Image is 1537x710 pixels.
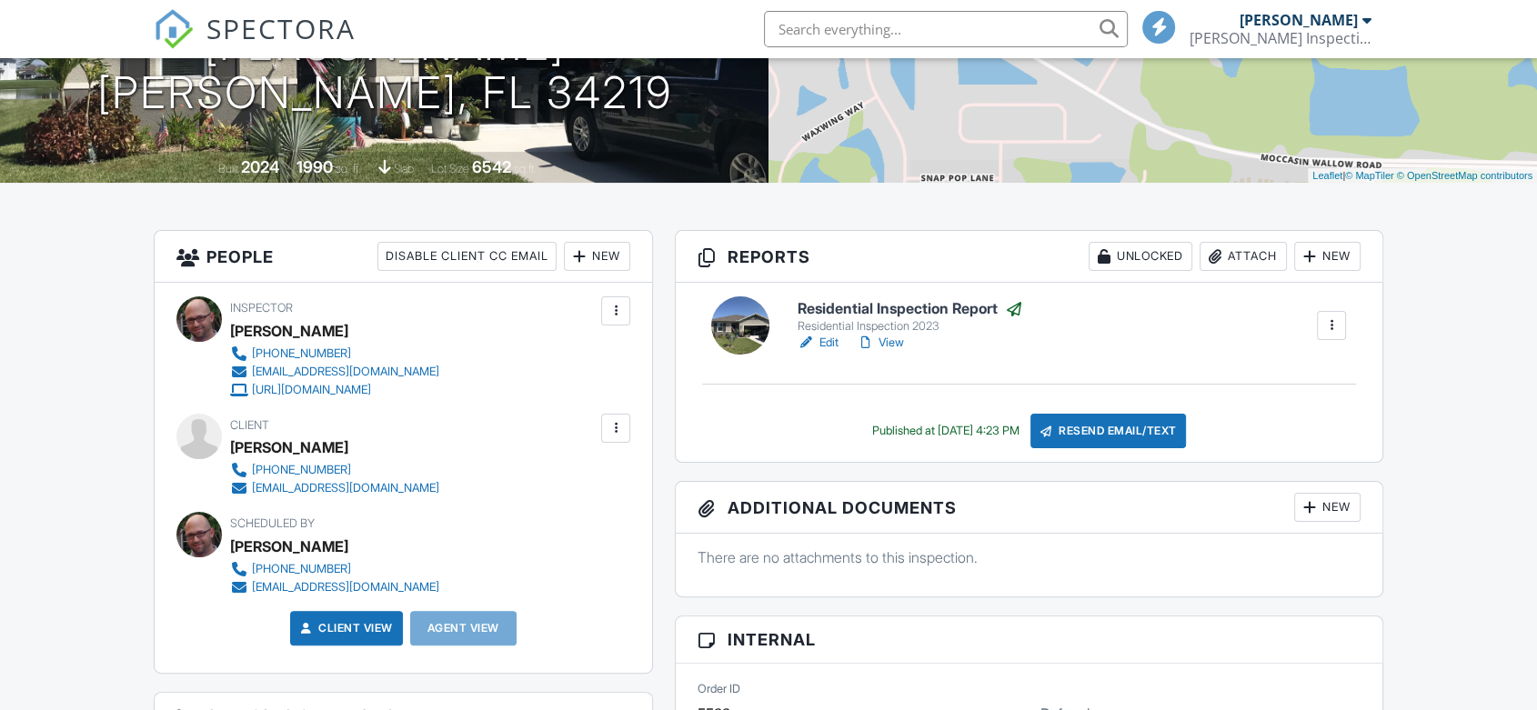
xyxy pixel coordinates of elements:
div: [PERSON_NAME] [1240,11,1358,29]
span: sq. ft. [336,162,361,175]
a: Edit [798,334,839,352]
span: slab [394,162,414,175]
a: © OpenStreetMap contributors [1397,170,1532,181]
div: New [564,242,630,271]
div: 2024 [241,157,279,176]
a: [EMAIL_ADDRESS][DOMAIN_NAME] [230,479,439,497]
div: Residential Inspection 2023 [798,319,1023,334]
div: [PHONE_NUMBER] [252,346,351,361]
div: 1990 [296,157,333,176]
div: [PERSON_NAME] [230,434,348,461]
span: Client [230,418,269,432]
div: 6542 [472,157,511,176]
div: Attach [1200,242,1287,271]
label: Order ID [698,681,740,697]
div: [EMAIL_ADDRESS][DOMAIN_NAME] [252,580,439,595]
img: The Best Home Inspection Software - Spectora [154,9,194,49]
div: [URL][DOMAIN_NAME] [252,383,371,397]
div: Resend Email/Text [1030,414,1187,448]
a: [PHONE_NUMBER] [230,461,439,479]
h3: Reports [676,231,1382,283]
span: Scheduled By [230,516,315,530]
a: [PHONE_NUMBER] [230,345,439,363]
a: Client View [296,619,393,637]
p: There are no attachments to this inspection. [698,547,1361,567]
h3: People [155,231,652,283]
a: Leaflet [1312,170,1342,181]
div: [PHONE_NUMBER] [252,562,351,576]
div: Unlocked [1089,242,1192,271]
div: Disable Client CC Email [377,242,557,271]
span: sq.ft. [514,162,537,175]
div: [PERSON_NAME] [230,533,348,560]
a: [EMAIL_ADDRESS][DOMAIN_NAME] [230,363,439,381]
input: Search everything... [764,11,1128,47]
div: [PERSON_NAME] [230,317,348,345]
a: [EMAIL_ADDRESS][DOMAIN_NAME] [230,578,439,596]
div: Published at [DATE] 4:23 PM [872,424,1020,438]
div: | [1308,168,1537,184]
div: [EMAIL_ADDRESS][DOMAIN_NAME] [252,365,439,379]
span: SPECTORA [206,9,356,47]
div: New [1294,493,1361,522]
a: [PHONE_NUMBER] [230,560,439,578]
span: Lot Size [431,162,469,175]
a: [URL][DOMAIN_NAME] [230,381,439,399]
span: Built [218,162,238,175]
a: © MapTiler [1345,170,1394,181]
h6: Residential Inspection Report [798,300,1023,318]
span: Inspector [230,301,293,315]
h3: Additional Documents [676,482,1382,534]
a: Residential Inspection Report Residential Inspection 2023 [798,300,1023,335]
div: [EMAIL_ADDRESS][DOMAIN_NAME] [252,481,439,495]
div: Neal Inspections LLC [1190,29,1371,47]
h3: Internal [676,616,1382,664]
a: View [857,334,904,352]
div: [PHONE_NUMBER] [252,463,351,477]
div: New [1294,242,1361,271]
a: SPECTORA [154,25,356,63]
